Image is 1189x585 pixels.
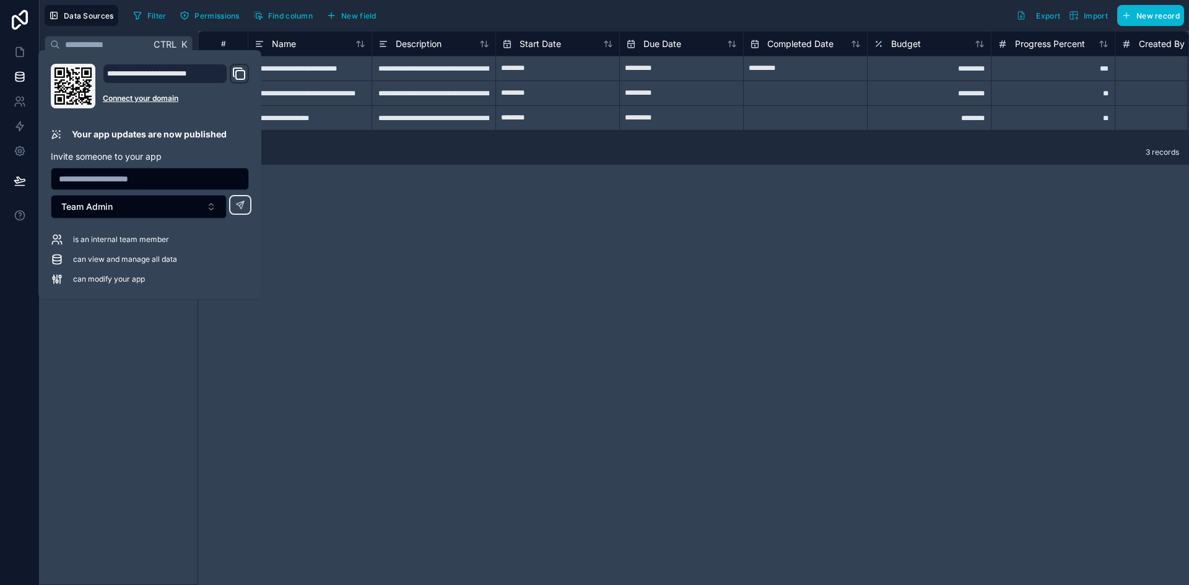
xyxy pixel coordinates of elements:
[1084,11,1108,20] span: Import
[73,254,177,264] span: can view and manage all data
[891,38,921,50] span: Budget
[103,64,249,108] div: Domain and Custom Link
[128,6,171,25] button: Filter
[1015,38,1085,50] span: Progress Percent
[1065,5,1112,26] button: Import
[45,5,118,26] button: Data Sources
[249,6,317,25] button: Find column
[1117,5,1184,26] button: New record
[103,93,249,103] a: Connect your domain
[61,201,113,213] span: Team Admin
[152,37,178,52] span: Ctrl
[1112,5,1184,26] a: New record
[1146,147,1179,157] span: 3 records
[322,6,381,25] button: New field
[147,11,167,20] span: Filter
[1036,11,1060,20] span: Export
[1012,5,1065,26] button: Export
[73,235,169,245] span: is an internal team member
[175,6,248,25] a: Permissions
[643,38,681,50] span: Due Date
[341,11,377,20] span: New field
[767,38,834,50] span: Completed Date
[51,195,227,219] button: Select Button
[194,11,239,20] span: Permissions
[72,128,227,141] p: Your app updates are now published
[51,150,249,163] p: Invite someone to your app
[208,39,238,48] div: #
[180,40,188,49] span: K
[1136,11,1180,20] span: New record
[396,38,442,50] span: Description
[272,38,296,50] span: Name
[268,11,313,20] span: Find column
[73,274,145,284] span: can modify your app
[520,38,561,50] span: Start Date
[64,11,114,20] span: Data Sources
[1139,38,1185,50] span: Created By
[175,6,243,25] button: Permissions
